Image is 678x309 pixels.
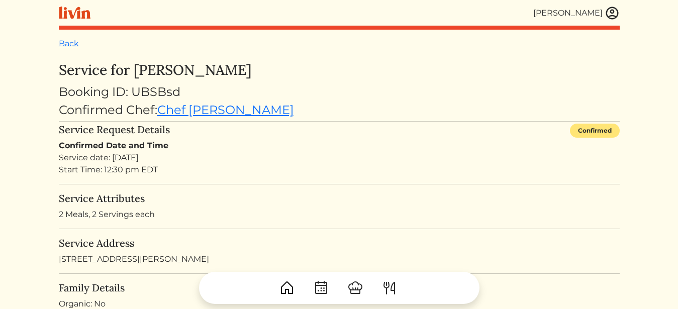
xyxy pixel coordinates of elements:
img: ForkKnife-55491504ffdb50bab0c1e09e7649658475375261d09fd45db06cec23bce548bf.svg [381,280,398,296]
img: CalendarDots-5bcf9d9080389f2a281d69619e1c85352834be518fbc73d9501aef674afc0d57.svg [313,280,329,296]
a: Chef [PERSON_NAME] [157,102,294,117]
a: Back [59,39,79,48]
p: 2 Meals, 2 Servings each [59,209,620,221]
h5: Service Address [59,237,620,249]
div: [PERSON_NAME] [533,7,603,19]
div: Confirmed Chef: [59,101,620,119]
div: Service date: [DATE] Start Time: 12:30 pm EDT [59,152,620,176]
img: livin-logo-a0d97d1a881af30f6274990eb6222085a2533c92bbd1e4f22c21b4f0d0e3210c.svg [59,7,90,19]
h3: Service for [PERSON_NAME] [59,62,620,79]
img: House-9bf13187bcbb5817f509fe5e7408150f90897510c4275e13d0d5fca38e0b5951.svg [279,280,295,296]
img: ChefHat-a374fb509e4f37eb0702ca99f5f64f3b6956810f32a249b33092029f8484b388.svg [347,280,363,296]
h5: Service Attributes [59,192,620,204]
img: user_account-e6e16d2ec92f44fc35f99ef0dc9cddf60790bfa021a6ecb1c896eb5d2907b31c.svg [605,6,620,21]
div: Booking ID: UBSBsd [59,83,620,101]
h5: Service Request Details [59,124,170,136]
div: [STREET_ADDRESS][PERSON_NAME] [59,237,620,265]
strong: Confirmed Date and Time [59,141,168,150]
div: Confirmed [570,124,620,138]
